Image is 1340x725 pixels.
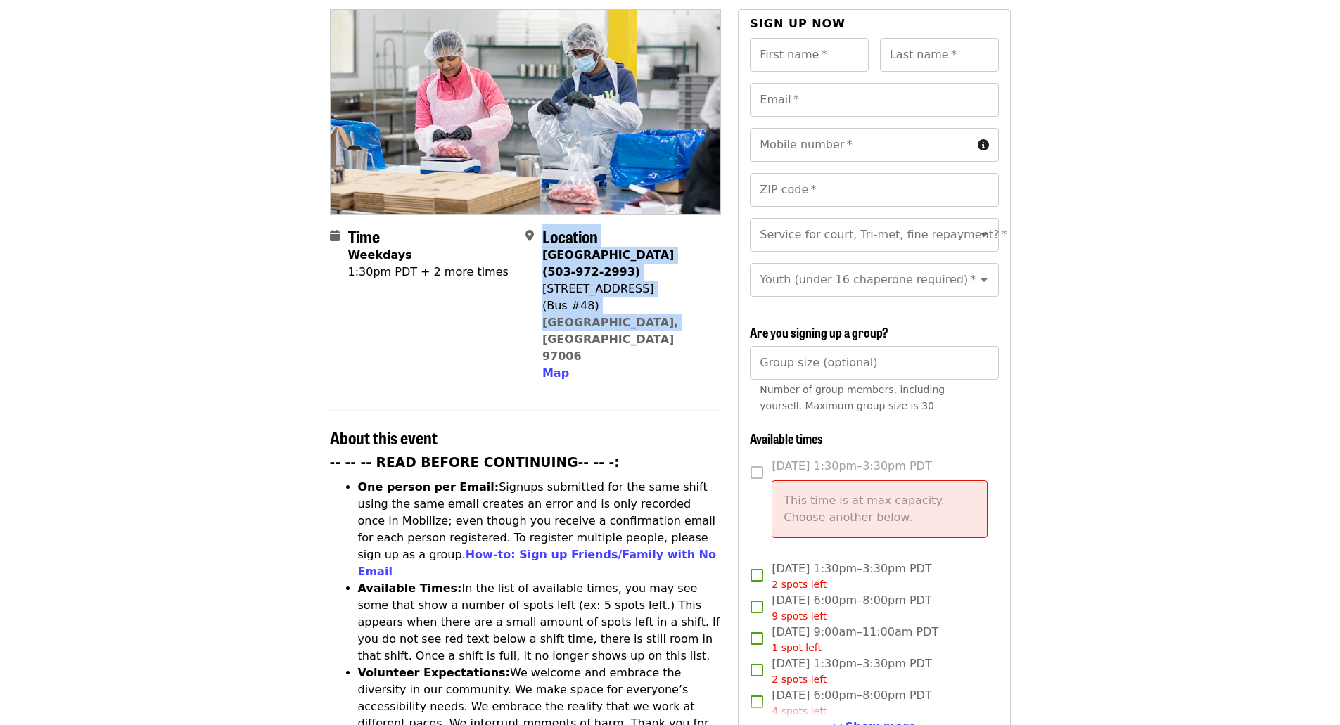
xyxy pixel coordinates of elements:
img: July/Aug/Sept - Beaverton: Repack/Sort (age 10+) organized by Oregon Food Bank [331,10,721,214]
button: Map [542,365,569,382]
span: Sign up now [750,17,846,30]
span: 2 spots left [772,674,827,685]
i: circle-info icon [978,139,989,152]
span: [DATE] 1:30pm–3:30pm PDT [772,560,931,592]
strong: Volunteer Expectations: [358,666,511,679]
span: Available times [750,429,823,447]
input: Mobile number [750,128,971,162]
li: Signups submitted for the same shift using the same email creates an error and is only recorded o... [358,479,722,580]
span: 2 spots left [772,579,827,590]
button: Open [974,270,994,290]
span: Time [348,224,380,248]
span: Number of group members, including yourself. Maximum group size is 30 [760,384,945,411]
a: How-to: Sign up Friends/Family with No Email [358,548,717,578]
strong: -- -- -- READ BEFORE CONTINUING-- -- -: [330,455,620,470]
div: [STREET_ADDRESS] [542,281,710,297]
i: calendar icon [330,229,340,243]
strong: Weekdays [348,248,412,262]
strong: One person per Email: [358,480,499,494]
div: (Bus #48) [542,297,710,314]
div: 1:30pm PDT + 2 more times [348,264,509,281]
span: [DATE] 6:00pm–8:00pm PDT [772,592,931,624]
span: [DATE] 6:00pm–8:00pm PDT [772,687,931,719]
span: 4 spots left [772,705,827,717]
input: Last name [880,38,999,72]
span: 1 spot left [772,642,822,653]
span: Location [542,224,598,248]
span: [DATE] 1:30pm–3:30pm PDT [772,458,987,549]
span: [DATE] 9:00am–11:00am PDT [772,624,938,655]
strong: Available Times: [358,582,462,595]
strong: [GEOGRAPHIC_DATA] (503-972-2993) [542,248,674,278]
a: [GEOGRAPHIC_DATA], [GEOGRAPHIC_DATA] 97006 [542,316,679,363]
input: ZIP code [750,173,998,207]
input: [object Object] [750,346,998,380]
i: map-marker-alt icon [525,229,534,243]
span: Are you signing up a group? [750,323,888,341]
input: First name [750,38,869,72]
span: 9 spots left [772,610,827,622]
span: This time is at max capacity. Choose another below. [784,494,944,524]
button: Open [974,225,994,245]
span: [DATE] 1:30pm–3:30pm PDT [772,655,931,687]
span: Map [542,366,569,380]
span: About this event [330,425,438,449]
input: Email [750,83,998,117]
li: In the list of available times, you may see some that show a number of spots left (ex: 5 spots le... [358,580,722,665]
